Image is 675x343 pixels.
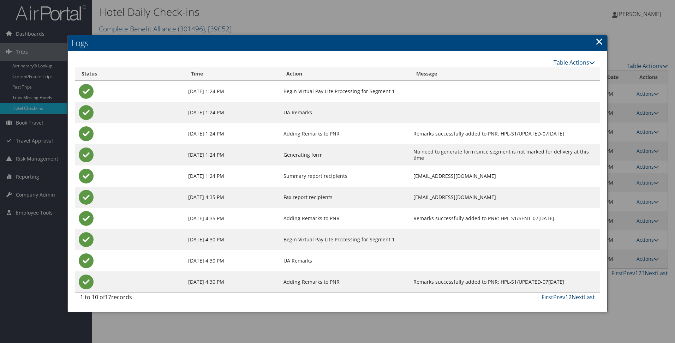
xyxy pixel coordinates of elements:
div: 1 to 10 of records [80,293,201,305]
td: [DATE] 4:35 PM [185,187,280,208]
a: Prev [553,293,565,301]
span: 17 [105,293,111,301]
a: Next [572,293,584,301]
td: UA Remarks [280,102,410,123]
th: Status: activate to sort column ascending [75,67,184,81]
td: Remarks successfully added to PNR: HPL-S1/UPDATED-07[DATE] [410,271,600,293]
td: [DATE] 4:35 PM [185,208,280,229]
td: [DATE] 4:30 PM [185,250,280,271]
td: Begin Virtual Pay Lite Processing for Segment 1 [280,229,410,250]
th: Message: activate to sort column ascending [410,67,600,81]
td: [EMAIL_ADDRESS][DOMAIN_NAME] [410,187,600,208]
td: Adding Remarks to PNR [280,123,410,144]
td: [DATE] 1:24 PM [185,123,280,144]
a: 2 [568,293,572,301]
td: Adding Remarks to PNR [280,208,410,229]
td: [DATE] 1:24 PM [185,102,280,123]
td: Adding Remarks to PNR [280,271,410,293]
a: Close [595,34,603,48]
td: Remarks successfully added to PNR: HPL-S1/UPDATED-07[DATE] [410,123,600,144]
td: [DATE] 1:24 PM [185,166,280,187]
td: Remarks successfully added to PNR: HPL-S1/SENT-07[DATE] [410,208,600,229]
th: Time: activate to sort column ascending [185,67,280,81]
td: [EMAIL_ADDRESS][DOMAIN_NAME] [410,166,600,187]
a: First [542,293,553,301]
td: Summary report recipients [280,166,410,187]
td: [DATE] 1:24 PM [185,81,280,102]
a: Table Actions [554,59,595,66]
td: No need to generate form since segment is not marked for delivery at this time [410,144,600,166]
td: [DATE] 4:30 PM [185,229,280,250]
th: Action: activate to sort column ascending [280,67,410,81]
td: [DATE] 4:30 PM [185,271,280,293]
td: UA Remarks [280,250,410,271]
td: [DATE] 1:24 PM [185,144,280,166]
td: Fax report recipients [280,187,410,208]
td: Generating form [280,144,410,166]
a: Last [584,293,595,301]
td: Begin Virtual Pay Lite Processing for Segment 1 [280,81,410,102]
h2: Logs [68,35,607,51]
a: 1 [565,293,568,301]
